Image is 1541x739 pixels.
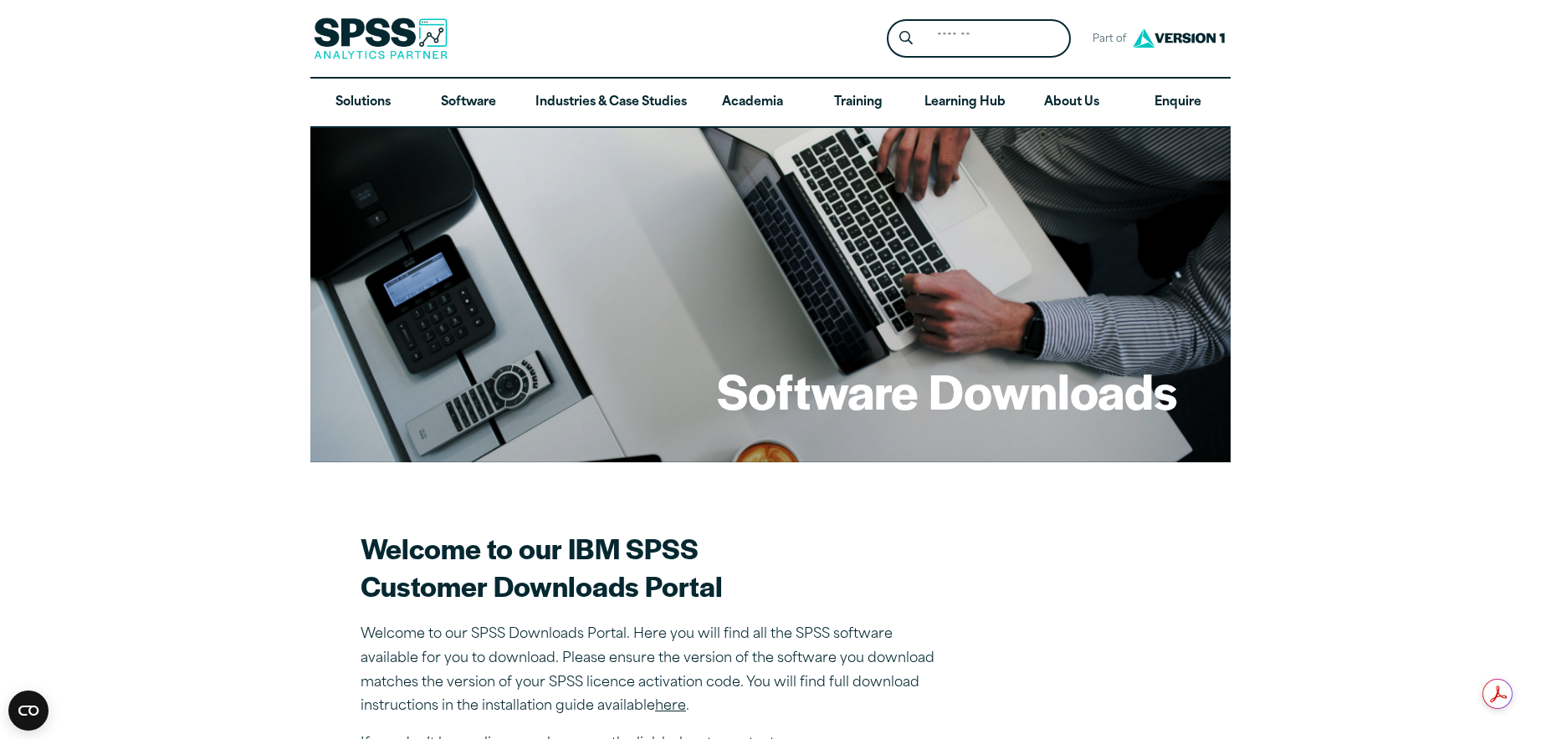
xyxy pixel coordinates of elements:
[655,700,686,713] a: here
[1019,79,1124,127] a: About Us
[891,23,922,54] button: Search magnifying glass icon
[717,358,1177,423] h1: Software Downloads
[8,691,49,731] button: Open CMP widget
[310,79,416,127] a: Solutions
[1084,28,1129,52] span: Part of
[911,79,1019,127] a: Learning Hub
[899,31,913,45] svg: Search magnifying glass icon
[1129,23,1229,54] img: Version1 Logo
[1125,79,1231,127] a: Enquire
[806,79,911,127] a: Training
[416,79,521,127] a: Software
[887,19,1071,59] form: Site Header Search Form
[522,79,700,127] a: Industries & Case Studies
[310,79,1231,127] nav: Desktop version of site main menu
[361,623,946,719] p: Welcome to our SPSS Downloads Portal. Here you will find all the SPSS software available for you ...
[361,529,946,604] h2: Welcome to our IBM SPSS Customer Downloads Portal
[314,18,448,59] img: SPSS Analytics Partner
[700,79,806,127] a: Academia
